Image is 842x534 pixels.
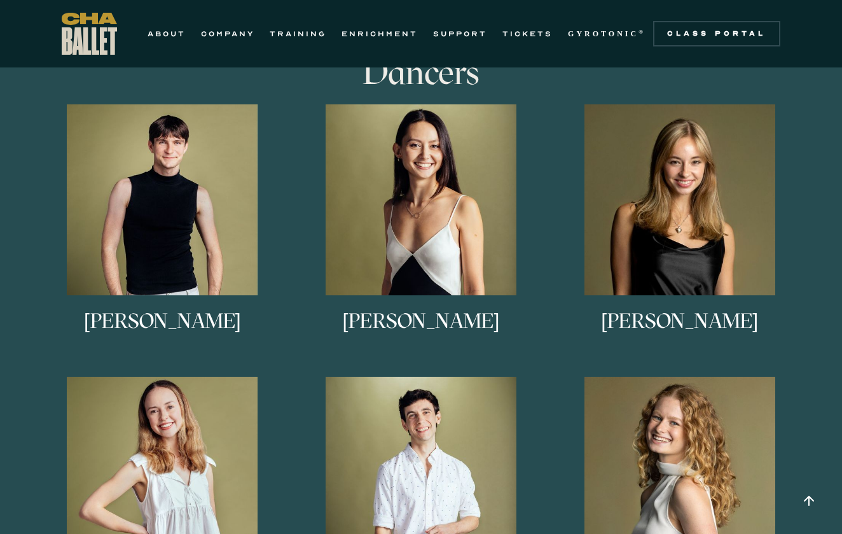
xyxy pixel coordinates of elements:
[568,29,638,38] strong: GYROTONIC
[638,29,645,35] sup: ®
[148,26,186,41] a: ABOUT
[568,26,645,41] a: GYROTONIC®
[270,26,326,41] a: TRAINING
[343,311,500,353] h3: [PERSON_NAME]
[556,104,803,358] a: [PERSON_NAME]
[39,104,286,358] a: [PERSON_NAME]
[62,13,117,55] a: home
[502,26,553,41] a: TICKETS
[84,311,241,353] h3: [PERSON_NAME]
[342,26,418,41] a: ENRICHMENT
[214,53,628,92] h3: Dancers
[433,26,487,41] a: SUPPORT
[601,311,758,353] h3: [PERSON_NAME]
[653,21,780,46] a: Class Portal
[298,104,544,358] a: [PERSON_NAME]
[201,26,254,41] a: COMPANY
[661,29,773,39] div: Class Portal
